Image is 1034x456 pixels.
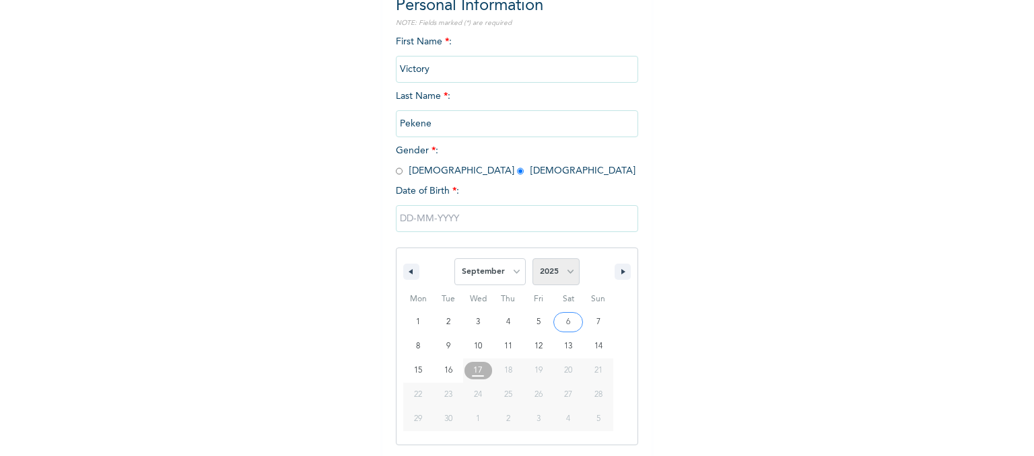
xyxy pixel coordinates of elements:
[493,310,524,334] button: 4
[434,289,464,310] span: Tue
[396,146,635,176] span: Gender : [DEMOGRAPHIC_DATA] [DEMOGRAPHIC_DATA]
[434,407,464,431] button: 30
[594,358,602,383] span: 21
[463,310,493,334] button: 3
[594,383,602,407] span: 28
[535,358,543,383] span: 19
[414,407,422,431] span: 29
[594,334,602,358] span: 14
[564,358,572,383] span: 20
[476,310,480,334] span: 3
[553,383,584,407] button: 27
[396,56,638,83] input: Enter your first name
[537,310,541,334] span: 5
[583,383,613,407] button: 28
[493,383,524,407] button: 25
[566,310,570,334] span: 6
[444,407,452,431] span: 30
[403,407,434,431] button: 29
[523,358,553,383] button: 19
[535,334,543,358] span: 12
[473,358,483,383] span: 17
[564,334,572,358] span: 13
[396,91,638,128] span: Last Name :
[396,18,638,28] p: NOTE: Fields marked (*) are required
[523,383,553,407] button: 26
[506,310,510,334] span: 4
[493,358,524,383] button: 18
[583,334,613,358] button: 14
[493,334,524,358] button: 11
[493,289,524,310] span: Thu
[523,289,553,310] span: Fri
[434,358,464,383] button: 16
[583,310,613,334] button: 7
[446,310,450,334] span: 2
[403,289,434,310] span: Mon
[444,383,452,407] span: 23
[396,110,638,137] input: Enter your last name
[523,334,553,358] button: 12
[463,383,493,407] button: 24
[414,383,422,407] span: 22
[416,334,420,358] span: 8
[463,289,493,310] span: Wed
[463,358,493,383] button: 17
[414,358,422,383] span: 15
[403,310,434,334] button: 1
[523,310,553,334] button: 5
[434,334,464,358] button: 9
[553,358,584,383] button: 20
[504,334,512,358] span: 11
[504,383,512,407] span: 25
[434,383,464,407] button: 23
[583,358,613,383] button: 21
[416,310,420,334] span: 1
[396,184,459,198] span: Date of Birth :
[474,383,482,407] span: 24
[596,310,600,334] span: 7
[504,358,512,383] span: 18
[446,334,450,358] span: 9
[553,289,584,310] span: Sat
[396,205,638,232] input: DD-MM-YYYY
[463,334,493,358] button: 10
[583,289,613,310] span: Sun
[396,37,638,74] span: First Name :
[444,358,452,383] span: 16
[535,383,543,407] span: 26
[403,334,434,358] button: 8
[434,310,464,334] button: 2
[474,334,482,358] span: 10
[553,310,584,334] button: 6
[553,334,584,358] button: 13
[403,358,434,383] button: 15
[564,383,572,407] span: 27
[403,383,434,407] button: 22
